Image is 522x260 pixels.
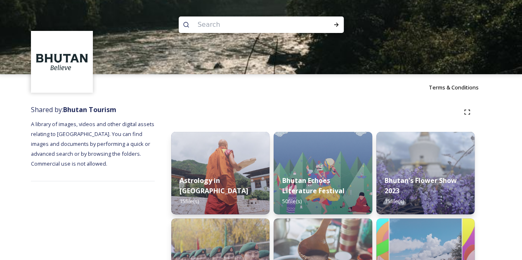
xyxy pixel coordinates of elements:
[274,132,372,214] img: Bhutan%2520Echoes7.jpg
[180,197,199,205] span: 15 file(s)
[171,132,269,214] img: _SCH1465.jpg
[32,32,92,92] img: BT_Logo_BB_Lockup_CMYK_High%2520Res.jpg
[282,176,344,195] strong: Bhutan Echoes Literature Festival
[194,16,307,34] input: Search
[180,176,248,195] strong: Astrology in [GEOGRAPHIC_DATA]
[385,197,404,205] span: 15 file(s)
[385,176,457,195] strong: Bhutan's Flower Show 2023
[376,132,475,214] img: Bhutan%2520Flower%2520Show2.jpg
[282,197,301,205] span: 50 file(s)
